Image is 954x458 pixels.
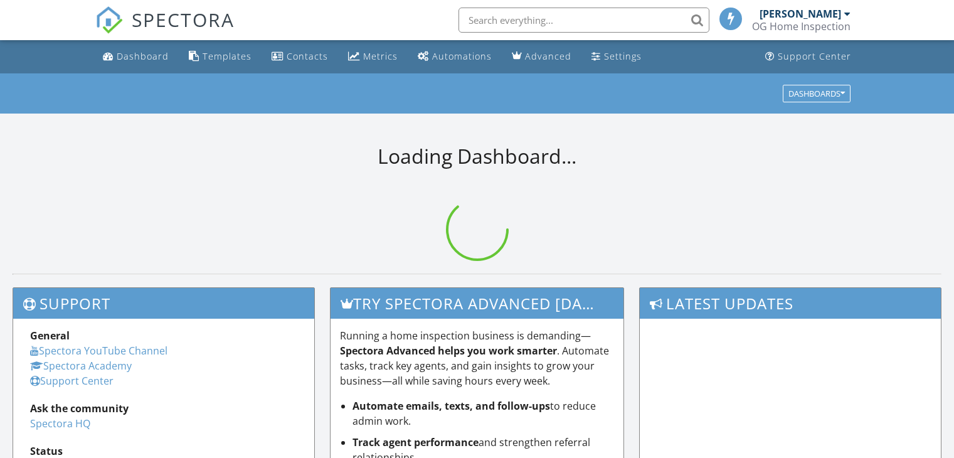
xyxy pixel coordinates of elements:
[184,45,257,68] a: Templates
[267,45,333,68] a: Contacts
[340,328,615,388] p: Running a home inspection business is demanding— . Automate tasks, track key agents, and gain ins...
[788,89,845,98] div: Dashboards
[458,8,709,33] input: Search everything...
[352,398,615,429] li: to reduce admin work.
[117,50,169,62] div: Dashboard
[413,45,497,68] a: Automations (Basic)
[30,417,90,430] a: Spectora HQ
[783,85,851,102] button: Dashboards
[604,50,642,62] div: Settings
[203,50,252,62] div: Templates
[30,359,132,373] a: Spectora Academy
[95,17,235,43] a: SPECTORA
[778,50,851,62] div: Support Center
[363,50,398,62] div: Metrics
[98,45,174,68] a: Dashboard
[30,344,167,358] a: Spectora YouTube Channel
[760,45,856,68] a: Support Center
[640,288,941,319] h3: Latest Updates
[13,288,314,319] h3: Support
[30,329,70,343] strong: General
[30,374,114,388] a: Support Center
[287,50,328,62] div: Contacts
[586,45,647,68] a: Settings
[340,344,557,358] strong: Spectora Advanced helps you work smarter
[525,50,571,62] div: Advanced
[760,8,841,20] div: [PERSON_NAME]
[132,6,235,33] span: SPECTORA
[352,435,479,449] strong: Track agent performance
[507,45,576,68] a: Advanced
[30,401,297,416] div: Ask the community
[343,45,403,68] a: Metrics
[432,50,492,62] div: Automations
[331,288,624,319] h3: Try spectora advanced [DATE]
[95,6,123,34] img: The Best Home Inspection Software - Spectora
[352,399,550,413] strong: Automate emails, texts, and follow-ups
[752,20,851,33] div: OG Home Inspection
